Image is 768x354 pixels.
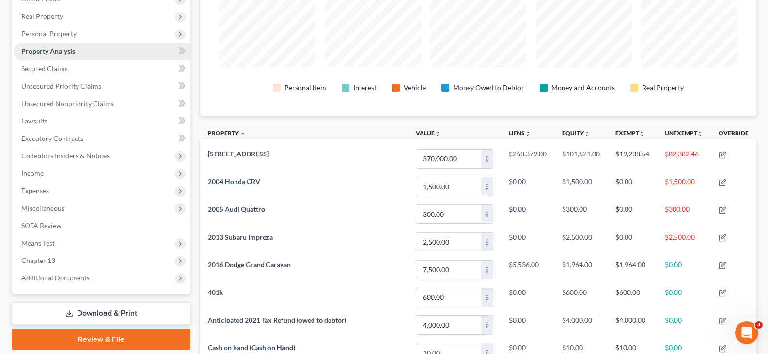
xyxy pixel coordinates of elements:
[435,131,440,137] i: unfold_more
[665,129,703,137] a: Unexemptunfold_more
[14,130,190,147] a: Executory Contracts
[14,60,190,77] a: Secured Claims
[416,288,481,307] input: 0.00
[562,129,590,137] a: Equityunfold_more
[551,83,615,92] div: Money and Accounts
[501,283,554,311] td: $0.00
[21,47,75,55] span: Property Analysis
[21,152,110,160] span: Codebtors Insiders & Notices
[481,261,493,279] div: $
[208,316,346,324] span: Anticipated 2021 Tax Refund (owed to debtor)
[711,123,756,145] th: Override
[608,200,657,228] td: $0.00
[416,233,481,251] input: 0.00
[657,200,711,228] td: $300.00
[509,129,531,137] a: Liensunfold_more
[208,205,265,213] span: 2005 Audi Quattro
[608,145,657,172] td: $19,238.54
[501,173,554,200] td: $0.00
[554,145,608,172] td: $101,621.00
[525,131,531,137] i: unfold_more
[208,261,291,269] span: 2016 Dodge Grand Caravan
[14,43,190,60] a: Property Analysis
[21,169,44,177] span: Income
[12,302,190,325] a: Download & Print
[481,177,493,196] div: $
[453,83,524,92] div: Money Owed to Debtor
[481,150,493,168] div: $
[21,204,64,212] span: Miscellaneous
[416,261,481,279] input: 0.00
[21,12,63,20] span: Real Property
[608,311,657,339] td: $4,000.00
[21,239,55,247] span: Means Test
[657,283,711,311] td: $0.00
[14,112,190,130] a: Lawsuits
[240,131,246,137] i: expand_less
[639,131,645,137] i: unfold_more
[501,311,554,339] td: $0.00
[353,83,376,92] div: Interest
[14,217,190,234] a: SOFA Review
[584,131,590,137] i: unfold_more
[21,134,83,142] span: Executory Contracts
[208,150,269,158] span: [STREET_ADDRESS]
[14,95,190,112] a: Unsecured Nonpriority Claims
[642,83,684,92] div: Real Property
[416,177,481,196] input: 0.00
[657,145,711,172] td: $82,382.46
[615,129,645,137] a: Exemptunfold_more
[501,256,554,283] td: $5,536.00
[501,145,554,172] td: $268,379.00
[608,256,657,283] td: $1,964.00
[554,173,608,200] td: $1,500.00
[501,200,554,228] td: $0.00
[416,129,440,137] a: Valueunfold_more
[208,288,223,296] span: 401k
[657,228,711,256] td: $2,500.00
[608,173,657,200] td: $0.00
[21,186,49,195] span: Expenses
[208,343,295,352] span: Cash on hand (Cash on Hand)
[657,173,711,200] td: $1,500.00
[208,129,246,137] a: Property expand_less
[416,205,481,223] input: 0.00
[12,329,190,350] a: Review & File
[554,228,608,256] td: $2,500.00
[657,256,711,283] td: $0.00
[284,83,326,92] div: Personal Item
[416,316,481,334] input: 0.00
[21,64,68,73] span: Secured Claims
[735,321,758,344] iframe: Intercom live chat
[501,228,554,256] td: $0.00
[481,316,493,334] div: $
[21,221,62,230] span: SOFA Review
[208,233,273,241] span: 2013 Subaru Impreza
[404,83,426,92] div: Vehicle
[755,321,763,329] span: 3
[21,30,77,38] span: Personal Property
[608,283,657,311] td: $600.00
[481,288,493,307] div: $
[21,256,55,264] span: Chapter 13
[481,233,493,251] div: $
[21,99,114,108] span: Unsecured Nonpriority Claims
[697,131,703,137] i: unfold_more
[21,82,101,90] span: Unsecured Priority Claims
[416,150,481,168] input: 0.00
[481,205,493,223] div: $
[554,311,608,339] td: $4,000.00
[14,77,190,95] a: Unsecured Priority Claims
[21,274,90,282] span: Additional Documents
[208,177,260,185] span: 2004 Honda CRV
[554,200,608,228] td: $300.00
[554,256,608,283] td: $1,964.00
[21,117,47,125] span: Lawsuits
[554,283,608,311] td: $600.00
[608,228,657,256] td: $0.00
[657,311,711,339] td: $0.00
